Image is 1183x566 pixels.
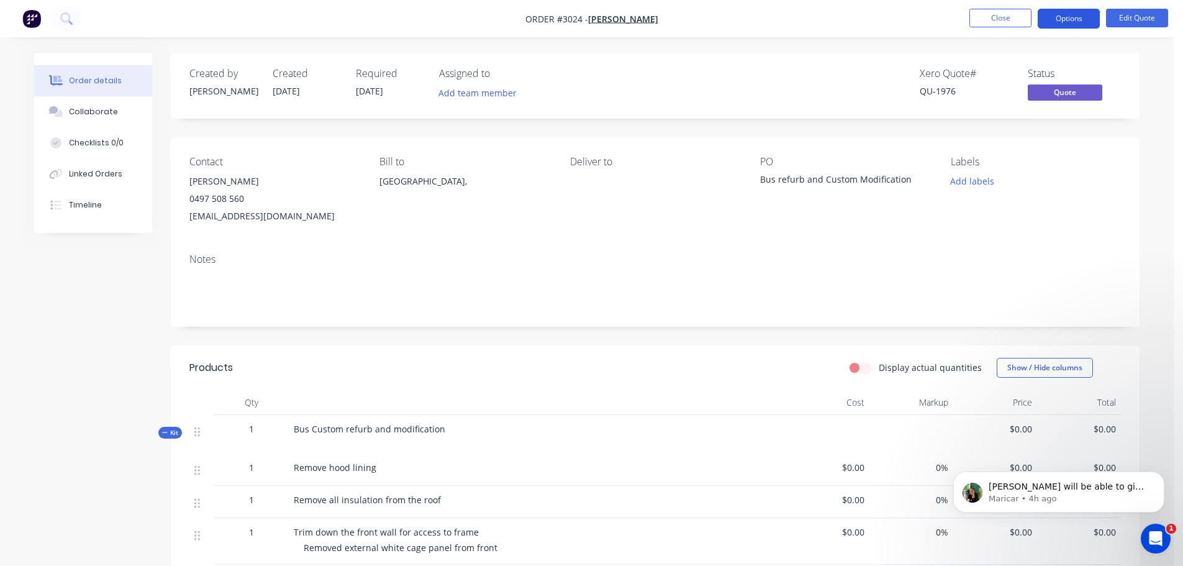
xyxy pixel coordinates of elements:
div: [GEOGRAPHIC_DATA], [379,173,550,212]
span: 1 [249,461,254,474]
span: Bus Custom refurb and modification [294,423,445,435]
div: QU-1976 [920,84,1013,98]
span: $0.00 [958,422,1032,436]
span: [DATE] [356,85,383,97]
div: [PERSON_NAME] [189,84,258,98]
a: [PERSON_NAME] [588,13,658,25]
button: Linked Orders [34,158,152,189]
span: Trim down the front wall for access to frame [294,526,479,538]
button: Add team member [439,84,524,101]
div: Checklists 0/0 [69,137,124,148]
span: Kit [162,428,178,437]
span: Remove all insulation from the roof [294,494,441,506]
img: Factory [22,9,41,28]
span: Quote [1028,84,1102,100]
div: Labels [951,156,1121,168]
span: 1 [1166,524,1176,534]
div: Markup [869,390,953,415]
button: Edit Quote [1106,9,1168,27]
span: 0% [874,493,948,506]
span: 0% [874,461,948,474]
div: Required [356,68,424,80]
div: Xero Quote # [920,68,1013,80]
button: Checklists 0/0 [34,127,152,158]
div: Linked Orders [69,168,122,180]
div: Cost [786,390,869,415]
iframe: Intercom notifications message [935,445,1183,532]
div: Order details [69,75,122,86]
button: Collaborate [34,96,152,127]
div: [EMAIL_ADDRESS][DOMAIN_NAME] [189,208,360,225]
div: Notes [189,253,1121,265]
div: Timeline [69,199,102,211]
div: Contact [189,156,360,168]
button: Close [969,9,1031,27]
div: [PERSON_NAME]0497 508 560[EMAIL_ADDRESS][DOMAIN_NAME] [189,173,360,225]
span: 1 [249,493,254,506]
button: Show / Hide columns [997,358,1093,378]
div: Bill to [379,156,550,168]
div: PO [760,156,930,168]
div: Qty [214,390,289,415]
button: Options [1038,9,1100,29]
div: Price [953,390,1037,415]
div: [PERSON_NAME] [189,173,360,190]
div: Kit [158,427,182,439]
span: $0.00 [791,493,864,506]
div: Total [1037,390,1121,415]
span: $0.00 [791,461,864,474]
iframe: Intercom live chat [1141,524,1171,554]
div: Status [1028,68,1121,80]
span: Order #3024 - [525,13,588,25]
div: Created [273,68,341,80]
span: 1 [249,526,254,539]
div: Deliver to [570,156,740,168]
span: 1 [249,422,254,436]
div: Bus refurb and Custom Modification [760,173,915,190]
button: Timeline [34,189,152,221]
button: Order details [34,65,152,96]
div: [GEOGRAPHIC_DATA], [379,173,550,190]
button: Add labels [943,173,1000,189]
span: $0.00 [1042,422,1116,436]
label: Display actual quantities [879,361,982,374]
div: 0497 508 560 [189,190,360,208]
span: Remove hood lining [294,462,376,473]
span: [DATE] [273,85,300,97]
div: Products [189,360,233,375]
div: Collaborate [69,106,118,117]
span: Removed external white cage panel from front [304,542,497,554]
span: 0% [874,526,948,539]
div: Created by [189,68,258,80]
div: Assigned to [439,68,563,80]
button: Quote [1028,84,1102,103]
span: $0.00 [791,526,864,539]
button: Add team member [432,84,524,101]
